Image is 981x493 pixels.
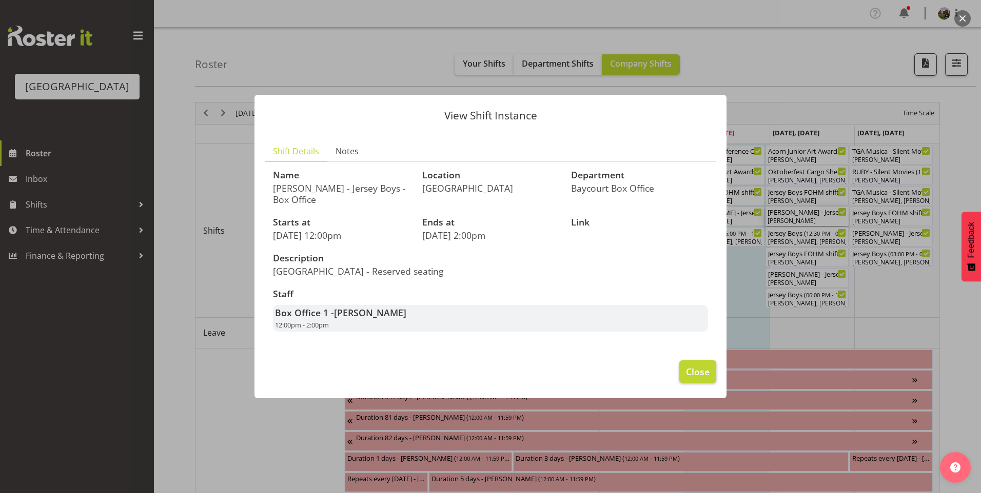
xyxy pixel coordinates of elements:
p: Baycourt Box Office [571,182,708,194]
p: [GEOGRAPHIC_DATA] - Reserved seating [273,265,484,277]
h3: Department [571,170,708,180]
h3: Description [273,253,484,263]
h3: Link [571,217,708,228]
p: [GEOGRAPHIC_DATA] [422,182,559,194]
p: View Shift Instance [265,110,716,121]
img: help-xxl-2.png [950,462,960,473]
span: Feedback [967,222,976,258]
h3: Location [422,170,559,180]
p: [DATE] 12:00pm [273,230,410,241]
span: [PERSON_NAME] [334,306,406,319]
strong: Box Office 1 - [275,306,406,319]
p: [PERSON_NAME] - Jersey Boys - Box Office [273,182,410,205]
button: Close [679,360,716,383]
h3: Staff [273,289,708,299]
span: 12:00pm - 2:00pm [275,320,329,330]
span: Shift Details [273,145,319,157]
span: Close [686,365,710,378]
p: [DATE] 2:00pm [422,230,559,241]
span: Notes [336,145,359,157]
button: Feedback - Show survey [962,212,981,281]
h3: Name [273,170,410,180]
h3: Ends at [422,217,559,228]
h3: Starts at [273,217,410,228]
